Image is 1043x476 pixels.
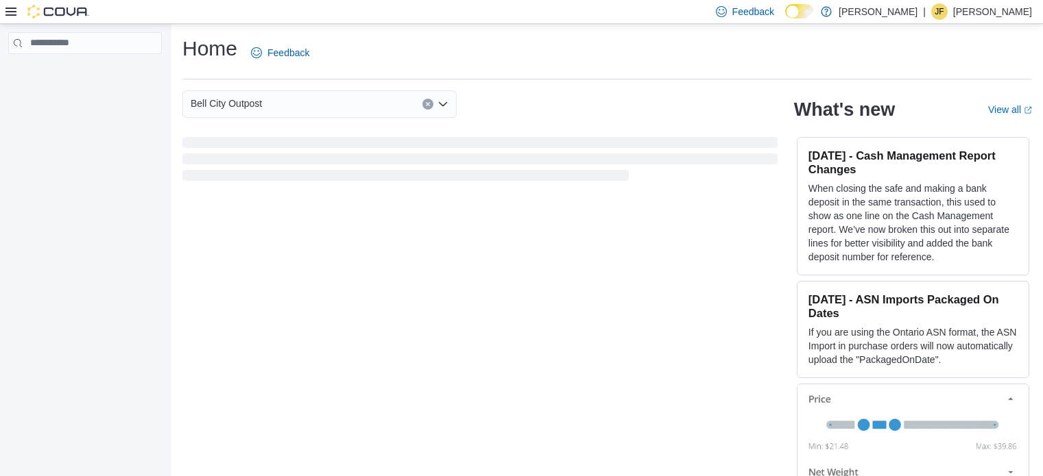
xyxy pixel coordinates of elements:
[923,3,926,20] p: |
[1024,106,1032,114] svg: External link
[931,3,948,20] div: Jordan Fritsch
[988,104,1032,115] a: View allExternal link
[437,99,448,110] button: Open list of options
[839,3,918,20] p: [PERSON_NAME]
[267,46,309,60] span: Feedback
[794,99,895,121] h2: What's new
[808,325,1018,366] p: If you are using the Ontario ASN format, the ASN Import in purchase orders will now automatically...
[732,5,774,18] span: Feedback
[182,140,778,184] span: Loading
[808,292,1018,320] h3: [DATE] - ASN Imports Packaged On Dates
[935,3,944,20] span: JF
[182,35,237,62] h1: Home
[785,4,814,18] input: Dark Mode
[27,5,89,18] img: Cova
[808,149,1018,176] h3: [DATE] - Cash Management Report Changes
[191,95,262,112] span: Bell City Outpost
[953,3,1032,20] p: [PERSON_NAME]
[8,57,162,90] nav: Complex example
[245,39,315,66] a: Feedback
[422,99,433,110] button: Clear input
[808,181,1018,264] p: When closing the safe and making a bank deposit in the same transaction, this used to show as one...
